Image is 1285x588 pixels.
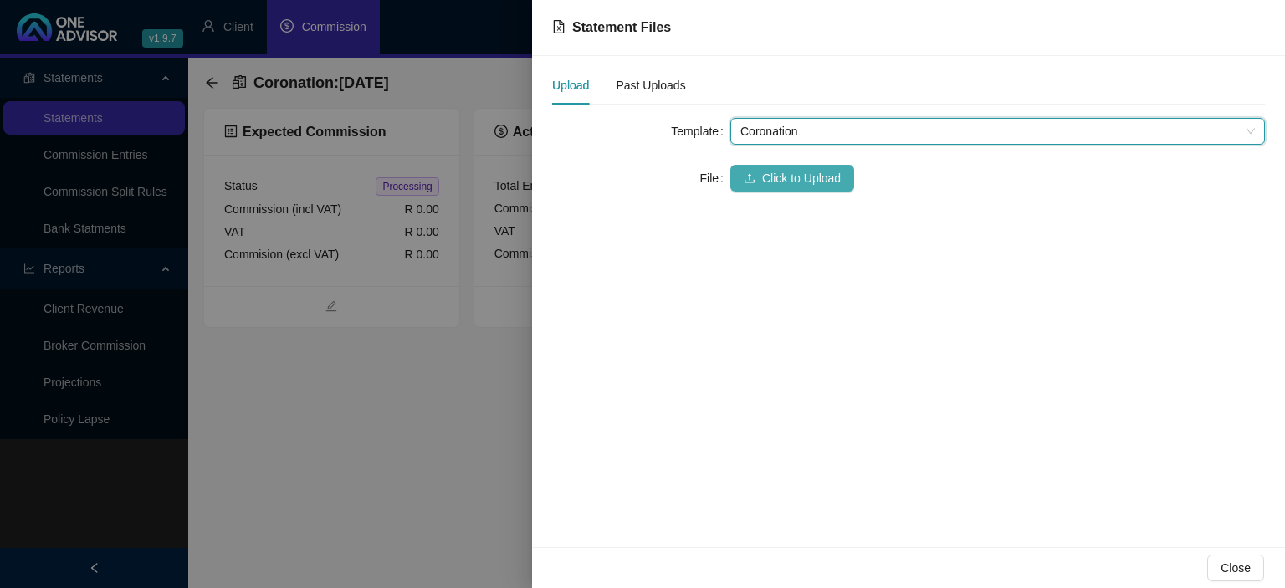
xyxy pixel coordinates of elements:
div: Upload [552,76,589,95]
button: Close [1207,555,1264,581]
span: Close [1221,559,1251,577]
label: File [700,165,730,192]
button: uploadClick to Upload [730,165,854,192]
span: Click to Upload [762,169,841,187]
span: file-excel [552,20,566,33]
div: Past Uploads [616,76,685,95]
span: upload [744,172,755,184]
span: Statement Files [572,20,671,34]
span: Coronation [740,119,1255,144]
label: Template [671,118,730,145]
